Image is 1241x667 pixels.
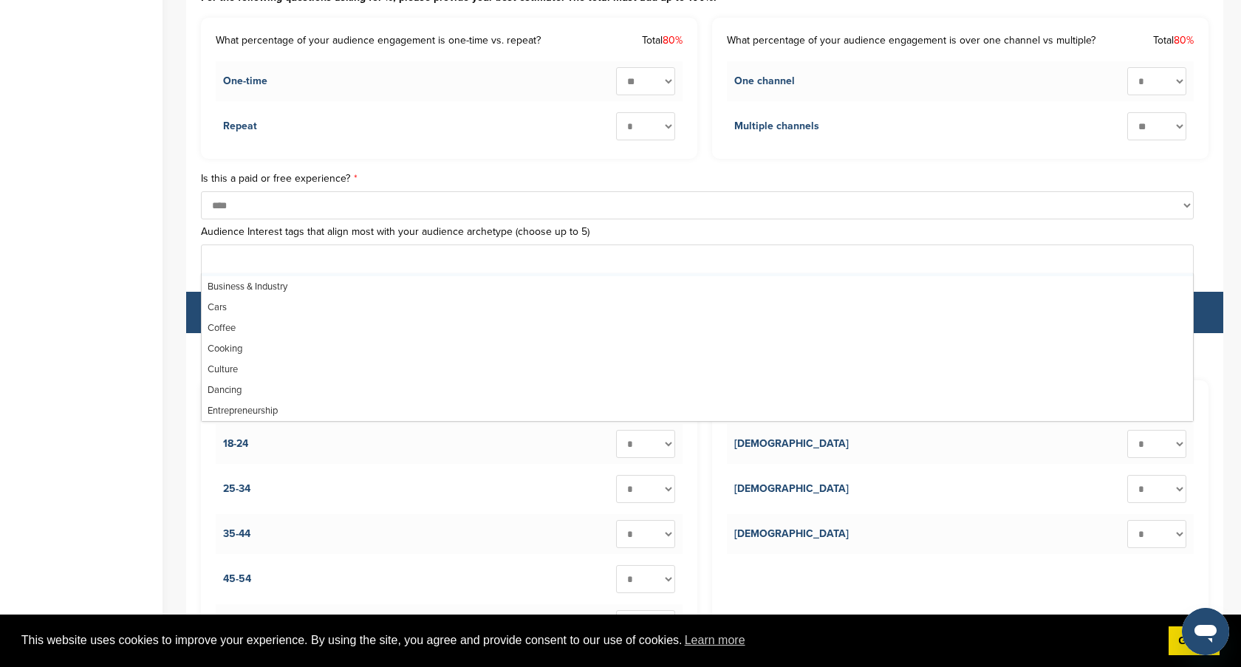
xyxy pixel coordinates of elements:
div: Multiple channels [734,118,819,134]
div: [DEMOGRAPHIC_DATA] [734,526,849,542]
div: Coffee [202,318,1193,338]
div: Total [1153,33,1194,49]
div: Repeat [223,118,257,134]
div: 45-54 [223,571,251,587]
div: Total [642,33,683,49]
div: One-time [223,73,267,89]
div: Cooking [202,338,1193,359]
div: [DEMOGRAPHIC_DATA] [734,436,849,452]
label: Is this a paid or free experience? [201,174,1208,184]
a: dismiss cookie message [1169,626,1220,656]
a: learn more about cookies [683,629,748,651]
div: 18-24 [223,436,248,452]
div: 25-34 [223,481,250,497]
span: 80% [1174,34,1194,47]
div: [DEMOGRAPHIC_DATA] [734,481,849,497]
label: What percentage of your audience engagement is one-time vs. repeat? [216,33,541,49]
div: Cars [202,297,1193,318]
label: Audience Interest tags that align most with your audience archetype (choose up to 5) [201,227,1208,237]
div: Business & Industry [202,276,1193,297]
div: 35-44 [223,526,250,542]
div: Entrepreneurship [202,400,1193,421]
div: Culture [202,359,1193,380]
span: 80% [663,34,683,47]
div: Dancing [202,380,1193,400]
span: This website uses cookies to improve your experience. By using the site, you agree and provide co... [21,629,1157,651]
div: One channel [734,73,795,89]
label: What percentage of your audience engagement is over one channel vs multiple? [727,33,1095,49]
iframe: Button to launch messaging window [1182,608,1229,655]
